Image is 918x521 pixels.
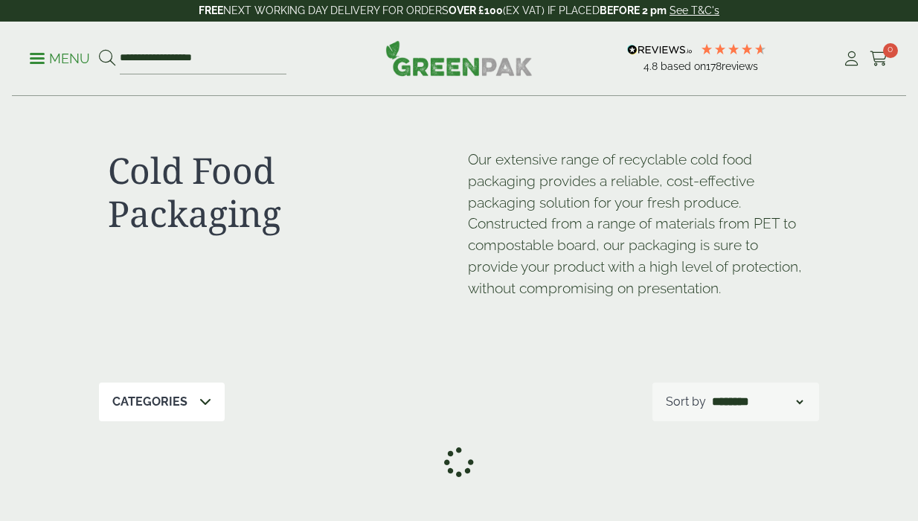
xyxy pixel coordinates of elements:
[661,60,706,72] span: Based on
[600,4,667,16] strong: BEFORE 2 pm
[30,50,90,65] a: Menu
[468,149,810,299] p: Our extensive range of recyclable cold food packaging provides a reliable, cost-effective packagi...
[870,51,888,66] i: Cart
[108,149,450,234] h1: Cold Food Packaging
[112,393,187,411] p: Categories
[700,42,767,56] div: 4.78 Stars
[706,60,722,72] span: 178
[842,51,861,66] i: My Account
[666,393,706,411] p: Sort by
[709,393,806,411] select: Shop order
[627,45,692,55] img: REVIEWS.io
[385,40,533,76] img: GreenPak Supplies
[199,4,223,16] strong: FREE
[449,4,503,16] strong: OVER £100
[670,4,719,16] a: See T&C's
[643,60,661,72] span: 4.8
[883,43,898,58] span: 0
[722,60,758,72] span: reviews
[870,48,888,70] a: 0
[30,50,90,68] p: Menu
